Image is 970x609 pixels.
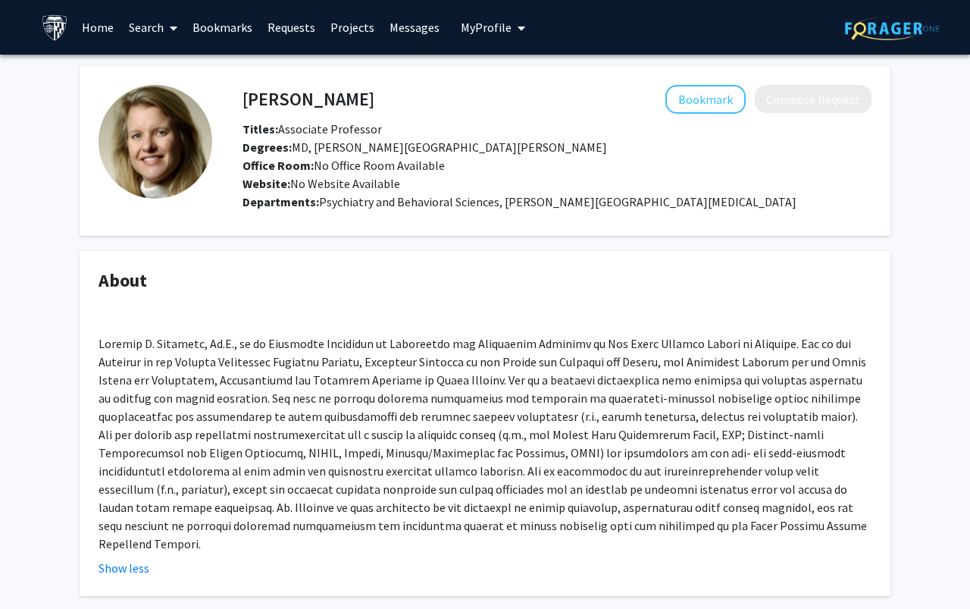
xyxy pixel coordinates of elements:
[242,85,374,113] h4: [PERSON_NAME]
[461,20,512,35] span: My Profile
[242,194,319,209] b: Departments:
[99,559,149,577] button: Show less
[242,176,400,191] span: No Website Available
[319,194,796,209] span: Psychiatry and Behavioral Sciences, [PERSON_NAME][GEOGRAPHIC_DATA][MEDICAL_DATA]
[242,158,445,173] span: No Office Room Available
[242,158,314,173] b: Office Room:
[99,85,212,199] img: Profile Picture
[42,14,68,41] img: Johns Hopkins University Logo
[323,1,382,54] a: Projects
[845,17,940,40] img: ForagerOne Logo
[242,121,382,137] span: Associate Professor
[242,140,607,155] span: MD, [PERSON_NAME][GEOGRAPHIC_DATA][PERSON_NAME]
[242,121,278,137] b: Titles:
[74,1,121,54] a: Home
[11,541,64,598] iframe: Chat
[242,140,292,155] b: Degrees:
[99,298,871,553] div: ​ Loremip D. Sitametc, Ad.E., se do Eiusmodte Incididun ut Laboreetdo mag Aliquaenim Adminimv qu ...
[99,270,871,292] h4: About
[242,176,290,191] b: Website:
[665,85,746,114] button: Add Janelle Coughlin to Bookmarks
[185,1,260,54] a: Bookmarks
[260,1,323,54] a: Requests
[121,1,185,54] a: Search
[382,1,447,54] a: Messages
[755,85,871,113] button: Compose Request to Janelle Coughlin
